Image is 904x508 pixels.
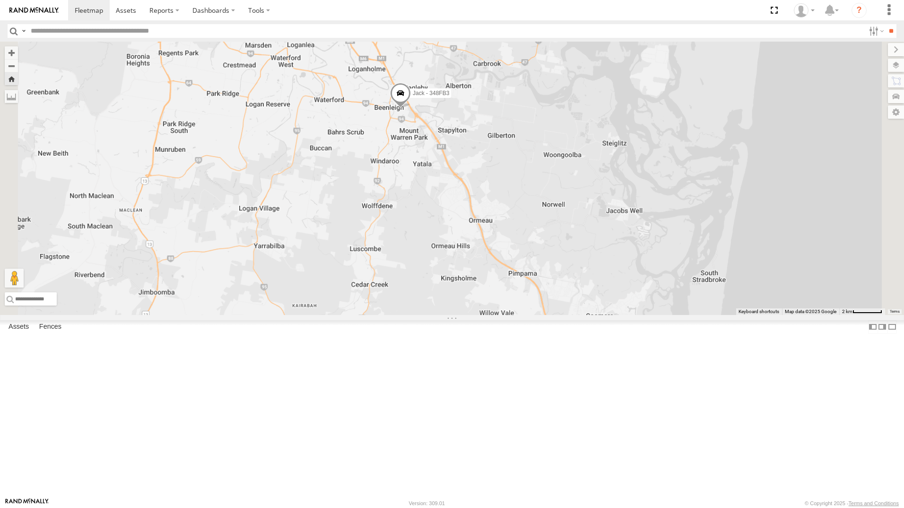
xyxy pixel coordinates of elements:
label: Dock Summary Table to the Right [878,320,887,334]
label: Search Query [20,24,27,38]
i: ? [852,3,867,18]
label: Measure [5,90,18,103]
a: Visit our Website [5,499,49,508]
img: rand-logo.svg [9,7,59,14]
button: Zoom out [5,59,18,72]
div: Version: 309.01 [409,500,445,506]
div: © Copyright 2025 - [805,500,899,506]
label: Fences [35,320,66,333]
button: Zoom in [5,46,18,59]
button: Map Scale: 2 km per 59 pixels [839,308,885,315]
label: Map Settings [888,105,904,119]
span: 2 km [842,309,852,314]
label: Assets [4,320,34,333]
span: Map data ©2025 Google [785,309,836,314]
a: Terms (opens in new tab) [890,310,900,314]
a: Terms and Conditions [849,500,899,506]
label: Hide Summary Table [887,320,897,334]
button: Zoom Home [5,72,18,85]
div: Marco DiBenedetto [791,3,818,18]
label: Dock Summary Table to the Left [868,320,878,334]
button: Drag Pegman onto the map to open Street View [5,269,24,288]
label: Search Filter Options [865,24,886,38]
button: Keyboard shortcuts [739,308,779,315]
span: Jack - 348FB3 [413,90,449,97]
